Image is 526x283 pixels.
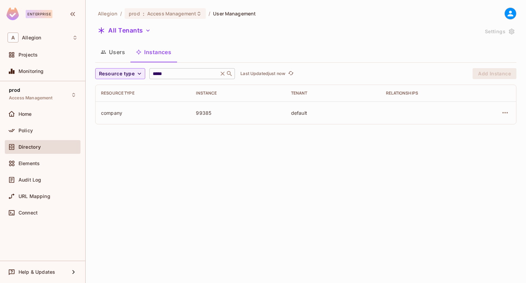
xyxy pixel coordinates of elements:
[18,128,33,133] span: Policy
[18,69,44,74] span: Monitoring
[99,70,135,78] span: Resource type
[285,70,295,78] span: Click to refresh data
[7,8,19,20] img: SReyMgAAAABJRU5ErkJggg==
[18,177,41,183] span: Audit Log
[287,70,295,78] button: refresh
[18,52,38,58] span: Projects
[142,11,145,16] span: :
[147,10,196,17] span: Access Management
[98,10,117,17] span: the active workspace
[18,194,50,199] span: URL Mapping
[129,10,140,17] span: prod
[9,87,21,93] span: prod
[291,90,375,96] div: Tenant
[196,110,280,116] div: 99385
[18,144,41,150] span: Directory
[288,70,294,77] span: refresh
[101,90,185,96] div: Resource type
[213,10,256,17] span: User Management
[196,90,280,96] div: Instance
[9,95,53,101] span: Access Management
[18,210,38,216] span: Connect
[95,25,153,36] button: All Tenants
[482,26,516,37] button: Settings
[386,90,470,96] div: Relationships
[8,33,18,42] span: A
[22,35,41,40] span: Workspace: Allegion
[101,110,185,116] div: company
[209,10,210,17] li: /
[120,10,122,17] li: /
[130,44,177,61] button: Instances
[26,10,52,18] div: Enterprise
[240,71,285,76] p: Last Updated just now
[95,68,145,79] button: Resource type
[18,111,32,117] span: Home
[473,68,516,79] button: Add Instance
[18,161,40,166] span: Elements
[291,110,375,116] div: default
[95,44,130,61] button: Users
[18,269,55,275] span: Help & Updates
